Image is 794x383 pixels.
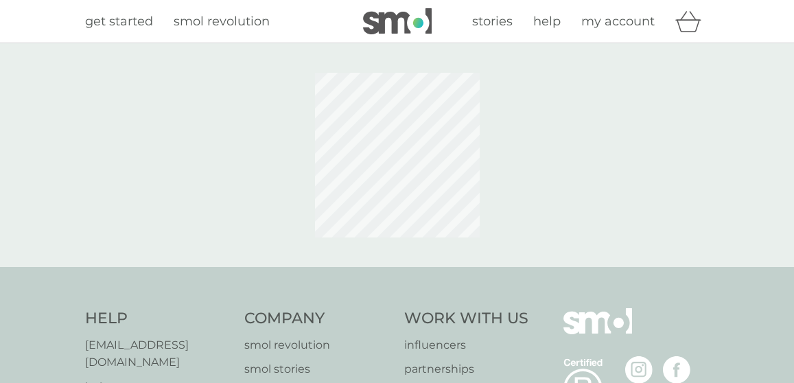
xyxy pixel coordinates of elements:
span: my account [581,14,655,29]
div: basket [675,8,710,35]
a: partnerships [404,360,528,378]
a: smol stories [244,360,390,378]
a: smol revolution [174,12,270,32]
a: help [533,12,561,32]
h4: Help [85,308,231,329]
span: help [533,14,561,29]
a: get started [85,12,153,32]
a: stories [472,12,513,32]
img: smol [363,8,432,34]
span: get started [85,14,153,29]
span: smol revolution [174,14,270,29]
img: smol [563,308,632,355]
h4: Company [244,308,390,329]
h4: Work With Us [404,308,528,329]
a: [EMAIL_ADDRESS][DOMAIN_NAME] [85,336,231,371]
a: smol revolution [244,336,390,354]
span: stories [472,14,513,29]
a: influencers [404,336,528,354]
a: my account [581,12,655,32]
